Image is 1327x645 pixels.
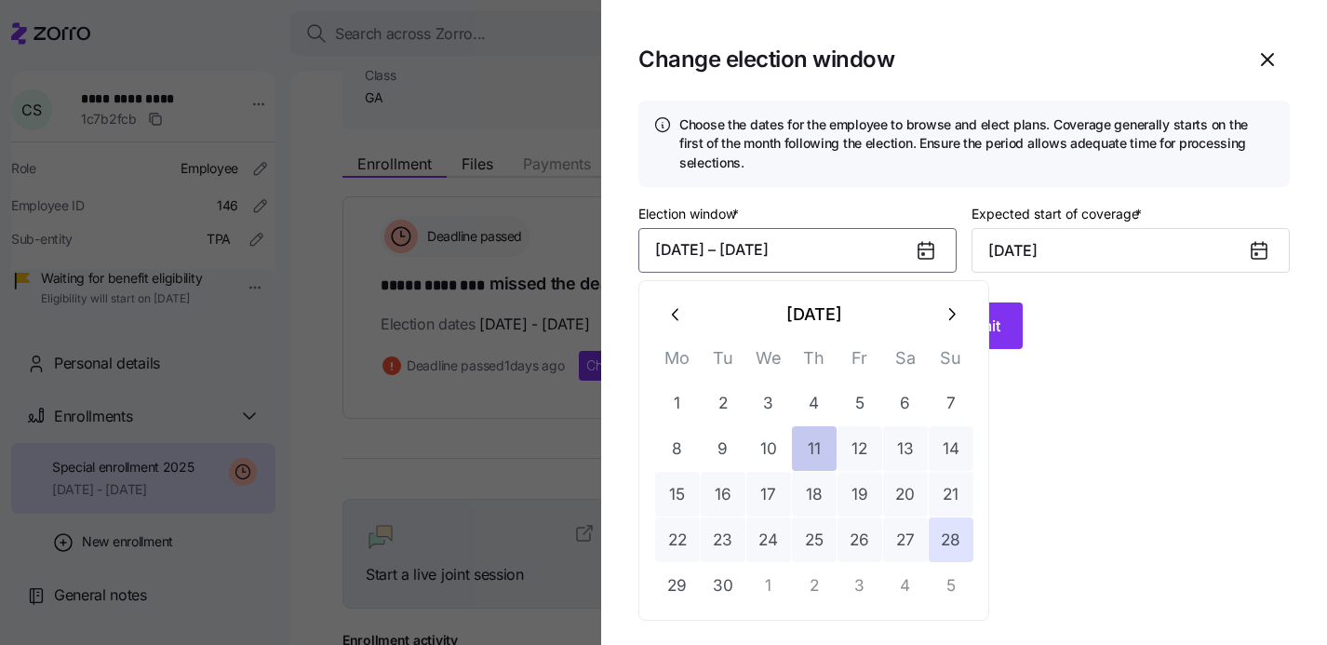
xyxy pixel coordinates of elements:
button: 22 September 2025 [655,517,700,562]
label: Expected start of coverage [972,204,1146,224]
button: 15 September 2025 [655,472,700,517]
button: 27 September 2025 [883,517,928,562]
button: 29 September 2025 [655,563,700,608]
th: Fr [837,344,882,381]
button: 20 September 2025 [883,472,928,517]
button: 3 October 2025 [838,563,882,608]
button: 13 September 2025 [883,426,928,471]
input: MM/DD/YYYY [972,228,1290,273]
button: 1 October 2025 [746,563,791,608]
h1: Change election window [638,45,1230,74]
button: 11 September 2025 [792,426,837,471]
button: 4 October 2025 [883,563,928,608]
button: 7 September 2025 [929,381,973,425]
button: 8 September 2025 [655,426,700,471]
button: 5 September 2025 [838,381,882,425]
button: 19 September 2025 [838,472,882,517]
button: 16 September 2025 [701,472,745,517]
th: Su [928,344,973,381]
button: 28 September 2025 [929,517,973,562]
th: Mo [654,344,700,381]
span: Submit [951,315,1000,337]
button: 6 September 2025 [883,381,928,425]
button: 2 September 2025 [701,381,745,425]
th: Tu [700,344,745,381]
button: 4 September 2025 [792,381,837,425]
button: 1 September 2025 [655,381,700,425]
button: 21 September 2025 [929,472,973,517]
button: 2 October 2025 [792,563,837,608]
label: Election window [638,204,743,224]
button: 17 September 2025 [746,472,791,517]
button: 24 September 2025 [746,517,791,562]
button: 25 September 2025 [792,517,837,562]
th: Th [791,344,837,381]
button: 9 September 2025 [701,426,745,471]
button: [DATE] [699,292,929,337]
button: 3 September 2025 [746,381,791,425]
button: 30 September 2025 [701,563,745,608]
button: [DATE] – [DATE] [638,228,957,273]
button: 26 September 2025 [838,517,882,562]
th: We [745,344,791,381]
button: 10 September 2025 [746,426,791,471]
button: 18 September 2025 [792,472,837,517]
button: 12 September 2025 [838,426,882,471]
h4: Choose the dates for the employee to browse and elect plans. Coverage generally starts on the fir... [679,115,1275,172]
button: 14 September 2025 [929,426,973,471]
button: 5 October 2025 [929,563,973,608]
button: 23 September 2025 [701,517,745,562]
th: Sa [882,344,928,381]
